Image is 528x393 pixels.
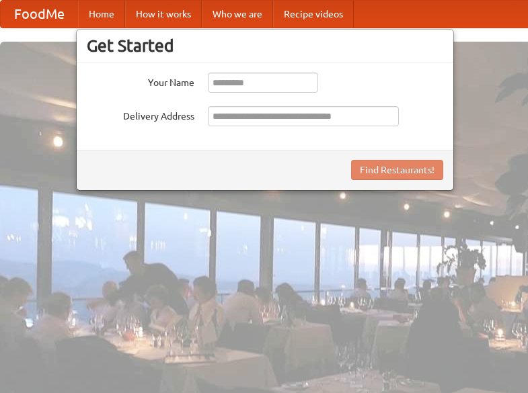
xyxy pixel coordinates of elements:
[202,1,273,28] a: Who we are
[87,106,194,123] label: Delivery Address
[78,1,125,28] a: Home
[87,36,443,56] h3: Get Started
[125,1,202,28] a: How it works
[273,1,354,28] a: Recipe videos
[351,160,443,180] button: Find Restaurants!
[1,1,78,28] a: FoodMe
[87,73,194,89] label: Your Name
